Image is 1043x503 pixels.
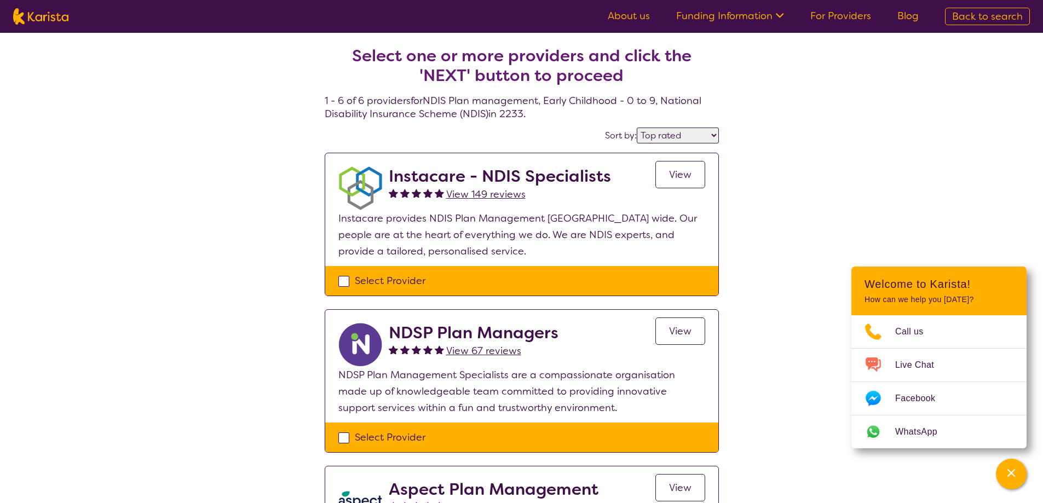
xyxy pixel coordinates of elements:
[895,357,947,373] span: Live Chat
[895,323,937,340] span: Call us
[13,8,68,25] img: Karista logo
[895,424,950,440] span: WhatsApp
[435,345,444,354] img: fullstar
[865,295,1013,304] p: How can we help you [DATE]?
[676,9,784,22] a: Funding Information
[446,186,526,203] a: View 149 reviews
[435,188,444,198] img: fullstar
[655,317,705,345] a: View
[389,323,558,343] h2: NDSP Plan Managers
[400,188,410,198] img: fullstar
[325,20,719,120] h4: 1 - 6 of 6 providers for NDIS Plan management , Early Childhood - 0 to 9 , National Disability In...
[895,390,948,407] span: Facebook
[423,188,433,198] img: fullstar
[338,46,706,85] h2: Select one or more providers and click the 'NEXT' button to proceed
[810,9,871,22] a: For Providers
[446,343,521,359] a: View 67 reviews
[608,9,650,22] a: About us
[412,188,421,198] img: fullstar
[446,188,526,201] span: View 149 reviews
[389,188,398,198] img: fullstar
[669,481,692,494] span: View
[669,325,692,338] span: View
[669,168,692,181] span: View
[412,345,421,354] img: fullstar
[389,345,398,354] img: fullstar
[400,345,410,354] img: fullstar
[446,344,521,357] span: View 67 reviews
[851,315,1027,448] ul: Choose channel
[338,166,382,210] img: obkhna0zu27zdd4ubuus.png
[423,345,433,354] img: fullstar
[851,415,1027,448] a: Web link opens in a new tab.
[851,267,1027,448] div: Channel Menu
[389,479,598,499] h2: Aspect Plan Management
[897,9,919,22] a: Blog
[389,166,611,186] h2: Instacare - NDIS Specialists
[952,10,1023,23] span: Back to search
[655,161,705,188] a: View
[338,323,382,367] img: ryxpuxvt8mh1enfatjpo.png
[945,8,1030,25] a: Back to search
[996,459,1027,489] button: Channel Menu
[338,367,705,416] p: NDSP Plan Management Specialists are a compassionate organisation made up of knowledgeable team c...
[605,130,637,141] label: Sort by:
[655,474,705,501] a: View
[338,210,705,259] p: Instacare provides NDIS Plan Management [GEOGRAPHIC_DATA] wide. Our people are at the heart of ev...
[865,277,1013,291] h2: Welcome to Karista!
